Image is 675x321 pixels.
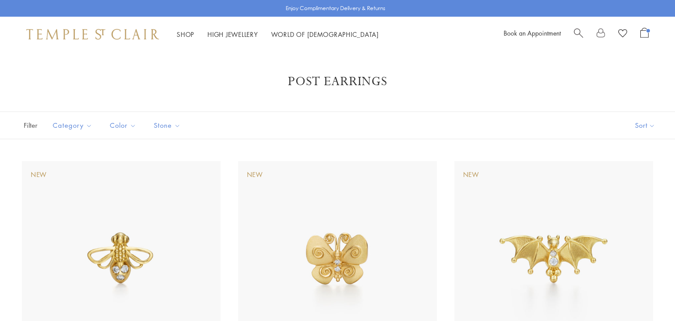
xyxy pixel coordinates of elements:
button: Color [103,115,143,135]
p: Enjoy Complimentary Delivery & Returns [286,4,385,13]
span: Color [105,120,143,131]
div: New [31,170,47,180]
button: Stone [147,115,187,135]
div: New [463,170,479,180]
a: Open Shopping Bag [640,28,649,41]
span: Stone [149,120,187,131]
img: Temple St. Clair [26,29,159,40]
iframe: Gorgias live chat messenger [631,280,666,312]
a: View Wishlist [618,28,627,41]
a: World of [DEMOGRAPHIC_DATA]World of [DEMOGRAPHIC_DATA] [271,30,379,39]
nav: Main navigation [177,29,379,40]
div: New [247,170,263,180]
span: Category [48,120,99,131]
button: Category [46,115,99,135]
h1: Post Earrings [35,74,640,90]
button: Show sort by [615,112,675,139]
a: Book an Appointment [504,29,561,37]
a: High JewelleryHigh Jewellery [207,30,258,39]
a: ShopShop [177,30,194,39]
a: Search [574,28,583,41]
